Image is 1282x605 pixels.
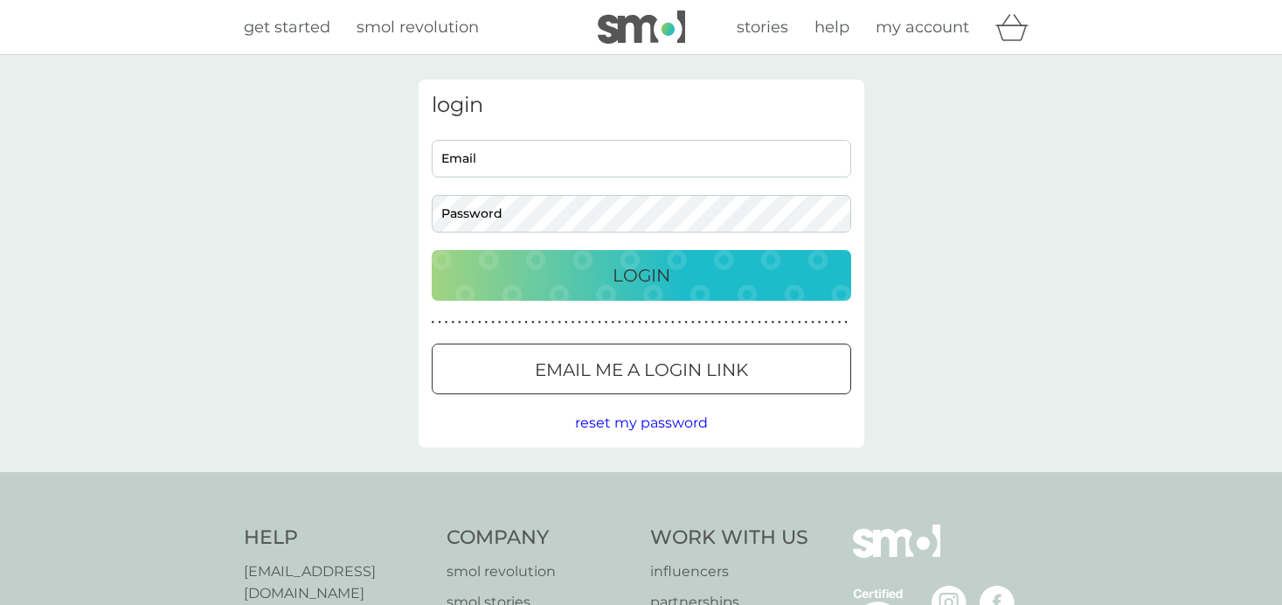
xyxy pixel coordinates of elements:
a: smol revolution [357,15,479,40]
p: ● [645,318,648,327]
p: ● [478,318,482,327]
p: ● [631,318,634,327]
p: ● [544,318,548,327]
p: ● [805,318,808,327]
h3: login [432,93,851,118]
p: Login [613,261,670,289]
p: ● [485,318,489,327]
span: my account [876,17,969,37]
p: ● [498,318,502,327]
a: [EMAIL_ADDRESS][DOMAIN_NAME] [244,560,430,605]
p: ● [698,318,702,327]
p: ● [717,318,721,327]
div: basket [995,10,1039,45]
a: get started [244,15,330,40]
p: ● [831,318,835,327]
p: Email me a login link [535,356,748,384]
p: ● [765,318,768,327]
p: ● [491,318,495,327]
p: ● [458,318,461,327]
p: ● [611,318,614,327]
p: ● [465,318,468,327]
p: ● [724,318,728,327]
span: smol revolution [357,17,479,37]
p: ● [504,318,508,327]
p: ● [678,318,682,327]
span: help [814,17,849,37]
a: my account [876,15,969,40]
a: influencers [650,560,808,583]
p: ● [658,318,662,327]
p: ● [471,318,475,327]
a: stories [737,15,788,40]
p: ● [592,318,595,327]
p: ● [691,318,695,327]
button: Login [432,250,851,301]
p: ● [451,318,454,327]
p: ● [704,318,708,327]
p: ● [811,318,814,327]
p: ● [432,318,435,327]
h4: Work With Us [650,525,808,552]
p: ● [785,318,788,327]
span: get started [244,17,330,37]
p: ● [445,318,448,327]
p: ● [578,318,581,327]
p: ● [771,318,774,327]
p: ● [605,318,608,327]
button: reset my password [575,412,708,435]
p: ● [531,318,535,327]
p: ● [524,318,528,327]
span: stories [737,17,788,37]
p: ● [618,318,621,327]
button: Email me a login link [432,344,851,394]
p: ● [671,318,675,327]
p: ● [625,318,628,327]
p: ● [745,318,748,327]
p: ● [711,318,715,327]
p: ● [558,318,561,327]
p: ● [551,318,555,327]
p: ● [844,318,848,327]
img: smol [853,525,940,584]
p: ● [638,318,641,327]
p: ● [664,318,668,327]
p: ● [838,318,842,327]
a: smol revolution [447,560,633,583]
p: ● [824,318,828,327]
p: ● [598,318,601,327]
p: ● [585,318,588,327]
img: smol [598,10,685,44]
p: ● [798,318,801,327]
p: ● [818,318,821,327]
a: help [814,15,849,40]
h4: Company [447,525,633,552]
p: ● [738,318,741,327]
p: ● [651,318,655,327]
h4: Help [244,525,430,552]
p: ● [538,318,542,327]
span: reset my password [575,414,708,431]
p: ● [791,318,794,327]
p: ● [684,318,688,327]
p: ● [572,318,575,327]
p: ● [752,318,755,327]
p: ● [438,318,441,327]
p: ● [518,318,522,327]
p: ● [511,318,515,327]
p: ● [565,318,568,327]
p: ● [758,318,761,327]
p: ● [778,318,781,327]
p: ● [731,318,735,327]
